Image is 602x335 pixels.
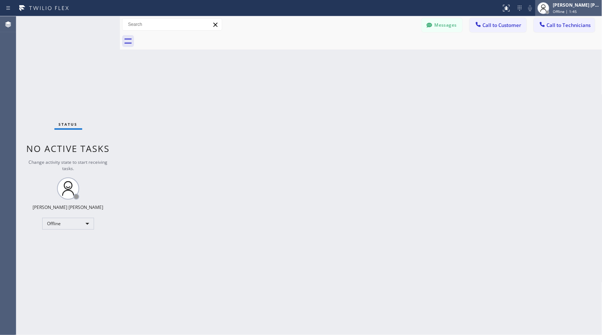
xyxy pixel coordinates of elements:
[27,142,110,155] span: No active tasks
[534,18,595,32] button: Call to Technicians
[470,18,526,32] button: Call to Customer
[553,9,577,14] span: Offline | 1:45
[422,18,462,32] button: Messages
[42,218,94,230] div: Offline
[483,22,522,28] span: Call to Customer
[33,204,104,210] div: [PERSON_NAME] [PERSON_NAME]
[29,159,108,172] span: Change activity state to start receiving tasks.
[547,22,591,28] span: Call to Technicians
[525,3,535,13] button: Mute
[123,18,222,30] input: Search
[553,2,600,8] div: [PERSON_NAME] [PERSON_NAME]
[59,122,78,127] span: Status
